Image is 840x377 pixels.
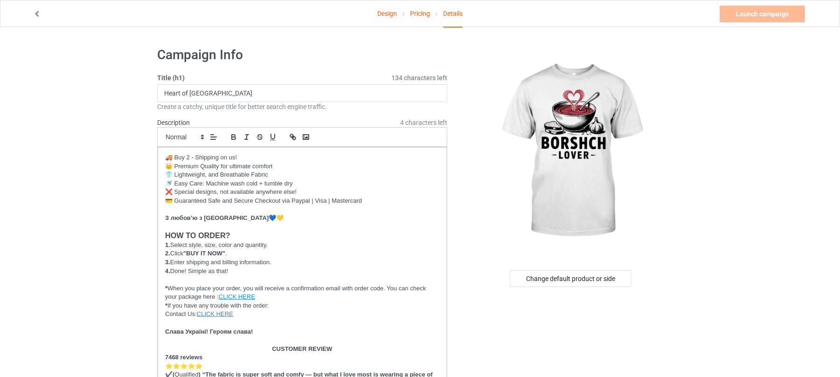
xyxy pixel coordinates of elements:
label: Title (h1) [157,73,447,82]
p: If you have any trouble with the order: [165,302,439,310]
strong: 3. [165,259,170,266]
p: 🚚 Buy 2 - Shipping on us! [165,153,439,162]
p: Enter shipping and billing information. [165,258,439,267]
p: 👑 Premium Quality for ultimate comfort [165,162,439,171]
p: Contact Us: [165,310,439,319]
p: ❌ Special designs, not available anywhere else! [165,188,439,197]
a: CLICK HERE [197,310,233,317]
span: 4 characters left [400,118,447,127]
p: 👕 Lightweight, and Breathable Fabric [165,171,439,179]
strong: 1. [165,241,170,248]
a: Pricing [410,0,430,27]
span: 134 characters left [391,73,447,82]
strong: 7468 reviews [165,354,202,361]
strong: HOW TO ORDER? [165,231,230,240]
p: 💳 Guaranteed Safe and Secure Checkout via Paypal | Visa | Mastercard [165,197,439,206]
p: 💙💛 [165,214,439,223]
h1: Campaign Info [157,47,447,63]
strong: "BUY IT NOW" [183,250,225,257]
strong: 4. [165,267,170,274]
div: Change default product or side [510,270,632,287]
strong: 2. [165,250,170,257]
div: Details [443,0,463,27]
p: 🚿 Easy Care: Machine wash cold + tumble dry [165,179,439,188]
a: CLICK HERE [219,293,255,300]
strong: Слава Україні! Героям слава! [165,328,253,335]
p: Click . [165,249,439,258]
p: Select style, size, color and quantity. [165,241,439,250]
p: When you place your order, you will receive a confirmation email with order code. You can check y... [165,284,439,302]
strong: З любов’ю з [GEOGRAPHIC_DATA] [165,214,269,221]
strong: CUSTOMER REVIEW [272,345,332,352]
a: Design [377,0,397,27]
p: Done! Simple as that! [165,267,439,276]
div: Create a catchy, unique title for better search engine traffic. [157,102,447,111]
strong: ⭐️⭐️⭐️⭐️⭐️ [165,363,202,370]
label: Description [157,119,190,126]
